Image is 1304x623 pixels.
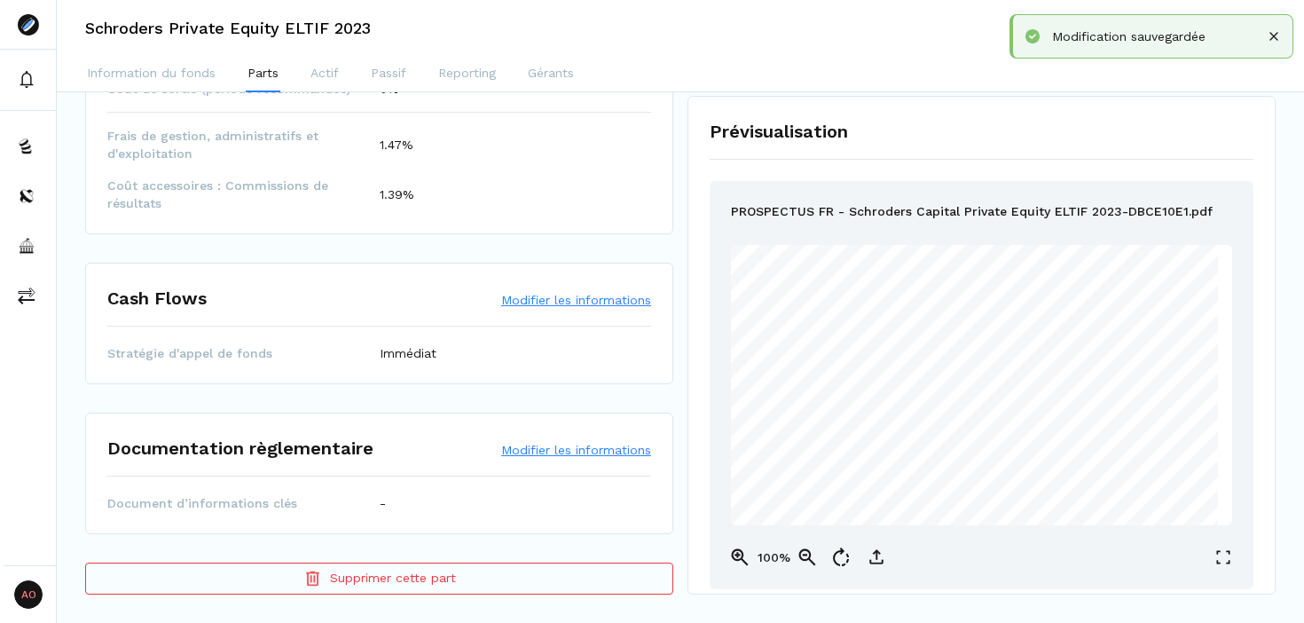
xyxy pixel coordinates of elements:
button: Passif [369,57,408,92]
button: Reporting [436,57,498,92]
img: funds [18,138,35,155]
h1: Documentation règlementaire [107,435,373,461]
button: Modifier les informations [501,291,651,309]
button: funds [4,125,52,168]
p: Actif [310,64,339,83]
p: Gérants [528,64,574,83]
p: Passif [371,64,406,83]
span: Coût accessoires : Commissions de résultats [107,177,380,212]
p: 1.39% [380,185,414,203]
span: Document d’informations clés [107,494,380,512]
button: distributors [4,175,52,217]
h1: Cash Flows [107,285,207,311]
p: - [380,494,386,512]
img: distributors [18,187,35,205]
p: Immédiat [380,344,436,362]
button: commissions [4,274,52,317]
p: Reporting [438,64,496,83]
span: [GEOGRAPHIC_DATA] [984,373,1181,390]
p: Information du fonds [87,64,216,83]
button: Information du fonds [85,57,217,92]
button: asset-managers [4,225,52,267]
h1: Prévisualisation [710,118,1253,145]
button: Actif [309,57,341,92]
span: Frais de gestion, administratifs et d'exploitation [107,127,380,162]
button: Parts [246,57,280,92]
button: Supprimer cette part [85,563,673,595]
span: Stratégie d'appel de fonds [107,344,380,362]
span: Prospectus [984,292,1078,310]
h3: Schroders Private Equity ELTIF 2023 [85,20,371,36]
p: 1.47% [380,136,413,154]
button: Gérants [526,57,576,92]
span: AO [14,580,43,609]
p: Parts [247,64,279,83]
p: 100% [756,548,791,567]
span: Schroders Capital [984,270,1135,288]
img: commissions [18,287,35,304]
p: PROSPECTUS FR - Schroders Capital Private Equity ELTIF 2023-DBCE10E1.pdf [731,202,1213,224]
span: Juin 2025 [984,312,1031,322]
div: Modification sauvegardée [1052,28,1264,45]
img: asset-managers [18,237,35,255]
button: Modifier les informations [501,441,651,459]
